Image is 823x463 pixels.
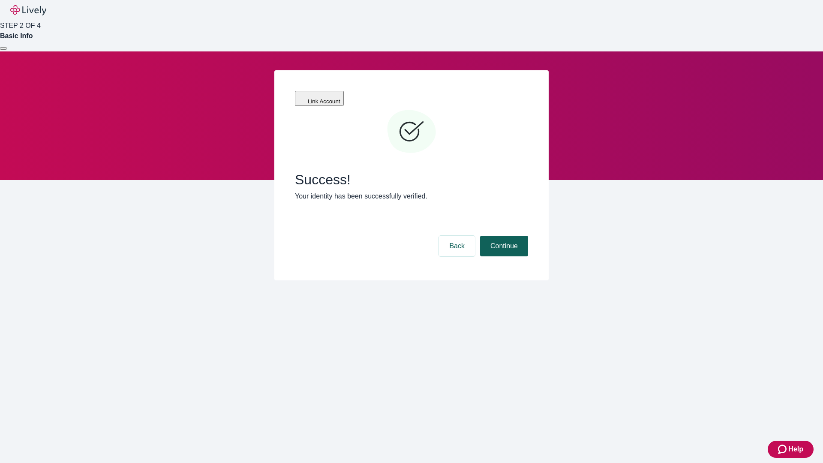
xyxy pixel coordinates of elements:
button: Back [439,236,475,256]
button: Continue [480,236,528,256]
span: Success! [295,171,528,188]
svg: Zendesk support icon [778,444,788,454]
img: Lively [10,5,46,15]
span: Help [788,444,803,454]
button: Link Account [295,91,344,106]
button: Zendesk support iconHelp [768,441,814,458]
svg: Checkmark icon [386,106,437,158]
p: Your identity has been successfully verified. [295,191,528,201]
